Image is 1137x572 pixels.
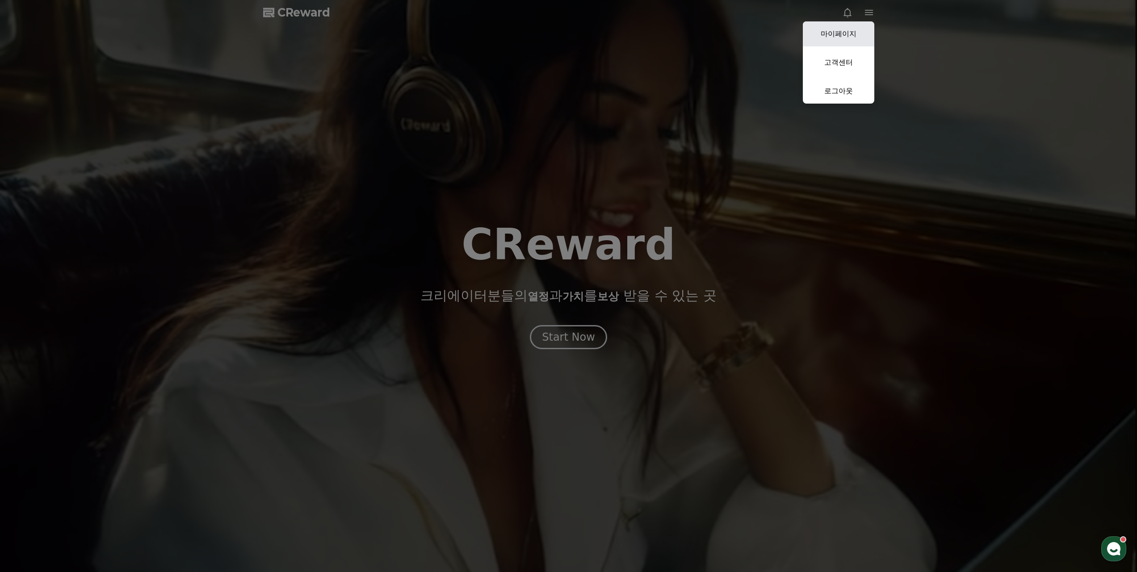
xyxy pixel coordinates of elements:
[3,283,59,305] a: 홈
[803,21,874,46] a: 마이페이지
[82,297,92,304] span: 대화
[803,21,874,104] button: 마이페이지 고객센터 로그아웃
[115,283,172,305] a: 설정
[803,50,874,75] a: 고객센터
[28,296,34,304] span: 홈
[803,79,874,104] a: 로그아웃
[138,296,149,304] span: 설정
[59,283,115,305] a: 대화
